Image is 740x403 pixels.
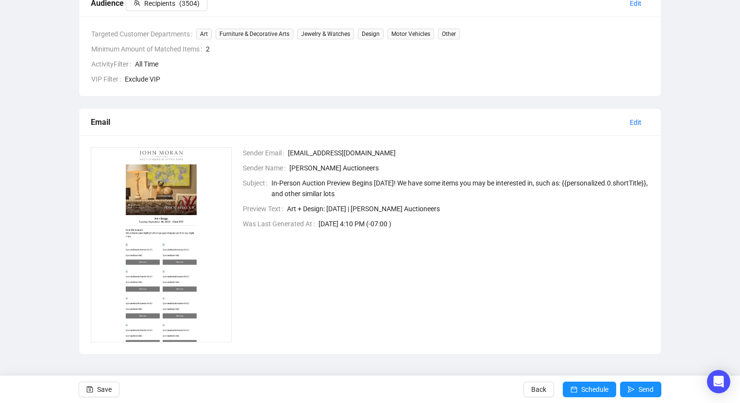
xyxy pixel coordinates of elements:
[91,29,196,39] span: Targeted Customer Departments
[243,148,288,158] span: Sender Email
[91,74,125,84] span: VIP Filter
[97,376,112,403] span: Save
[358,29,384,39] span: Design
[91,44,206,54] span: Minimum Amount of Matched Items
[243,218,319,229] span: Was Last Generated At
[135,59,649,69] span: All Time
[628,386,635,393] span: send
[622,115,649,130] button: Edit
[196,29,212,39] span: Art
[531,376,546,403] span: Back
[523,382,554,397] button: Back
[288,148,650,158] span: [EMAIL_ADDRESS][DOMAIN_NAME]
[125,74,649,84] span: Exclude VIP
[630,117,641,128] span: Edit
[620,382,661,397] button: Send
[438,29,460,39] span: Other
[79,382,119,397] button: Save
[271,178,650,199] span: In-Person Auction Preview Begins [DATE]! We have some items you may be interested in, such as: {{...
[243,163,289,173] span: Sender Name
[243,178,271,199] span: Subject
[297,29,354,39] span: Jewelry & Watches
[571,386,577,393] span: calendar
[581,376,608,403] span: Schedule
[707,370,730,393] div: Open Intercom Messenger
[91,59,135,69] span: ActivityFilter
[563,382,616,397] button: Schedule
[86,386,93,393] span: save
[216,29,293,39] span: Furniture & Decorative Arts
[319,218,650,229] span: [DATE] 4:10 PM (-07:00 )
[206,44,649,54] span: 2
[639,376,654,403] span: Send
[243,203,287,214] span: Preview Text
[287,203,650,214] span: Art + Design: [DATE] | [PERSON_NAME] Auctioneers
[387,29,434,39] span: Motor Vehicles
[91,147,232,342] img: 1758668965612-6fCwkbS0wbjouNVH.png
[289,163,650,173] span: [PERSON_NAME] Auctioneers
[91,116,622,128] div: Email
